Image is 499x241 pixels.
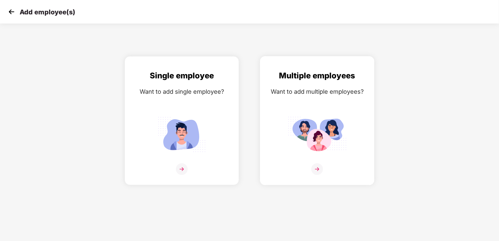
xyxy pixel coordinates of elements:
img: svg+xml;base64,PHN2ZyB4bWxucz0iaHR0cDovL3d3dy53My5vcmcvMjAwMC9zdmciIGlkPSJTaW5nbGVfZW1wbG95ZWUiIH... [152,114,211,155]
p: Add employee(s) [20,8,75,16]
img: svg+xml;base64,PHN2ZyB4bWxucz0iaHR0cDovL3d3dy53My5vcmcvMjAwMC9zdmciIHdpZHRoPSIzNiIgaGVpZ2h0PSIzNi... [311,163,323,175]
img: svg+xml;base64,PHN2ZyB4bWxucz0iaHR0cDovL3d3dy53My5vcmcvMjAwMC9zdmciIHdpZHRoPSIzMCIgaGVpZ2h0PSIzMC... [7,7,16,17]
div: Want to add single employee? [131,87,232,96]
div: Single employee [131,70,232,82]
img: svg+xml;base64,PHN2ZyB4bWxucz0iaHR0cDovL3d3dy53My5vcmcvMjAwMC9zdmciIHdpZHRoPSIzNiIgaGVpZ2h0PSIzNi... [176,163,188,175]
div: Multiple employees [267,70,368,82]
div: Want to add multiple employees? [267,87,368,96]
img: svg+xml;base64,PHN2ZyB4bWxucz0iaHR0cDovL3d3dy53My5vcmcvMjAwMC9zdmciIGlkPSJNdWx0aXBsZV9lbXBsb3llZS... [288,114,347,155]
